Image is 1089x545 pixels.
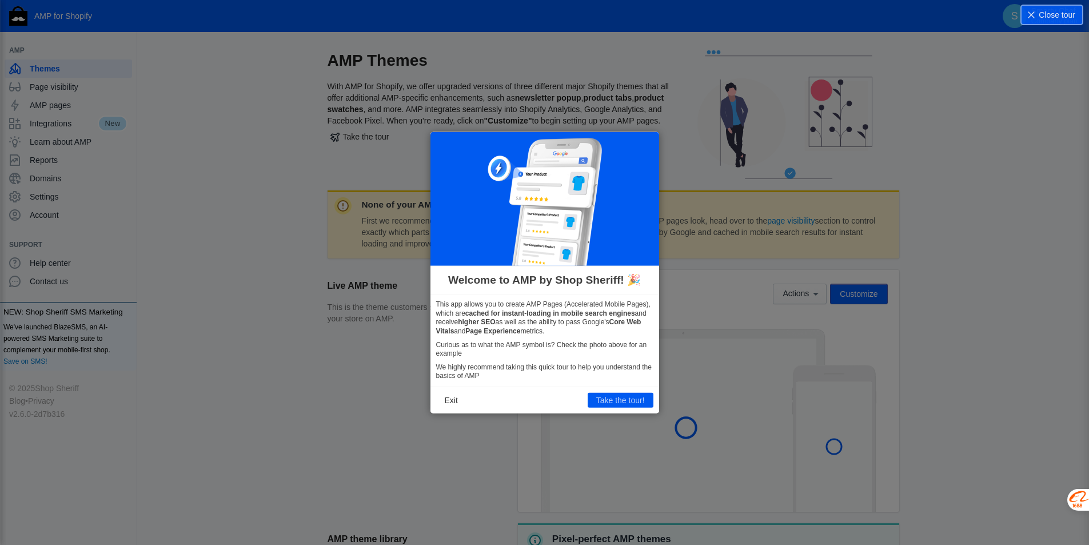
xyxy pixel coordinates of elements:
b: Page Experience [465,327,520,335]
p: We highly recommend taking this quick tour to help you understand the basics of AMP [436,363,653,380]
p: This app allows you to create AMP Pages (Accelerated Mobile Pages), which are and receive as well... [436,300,653,336]
button: Exit [436,393,466,408]
img: phone-google_300x337.png [488,137,602,266]
button: Take the tour! [588,393,653,408]
b: Core Web Vitals [436,318,641,335]
span: Close tour [1039,9,1075,21]
b: cached for instant-loading in mobile search engines [465,309,635,317]
b: higher SEO [458,318,495,326]
span: Welcome to AMP by Shop Sheriff! 🎉 [448,272,641,288]
p: Curious as to what the AMP symbol is? Check the photo above for an example [436,340,653,358]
